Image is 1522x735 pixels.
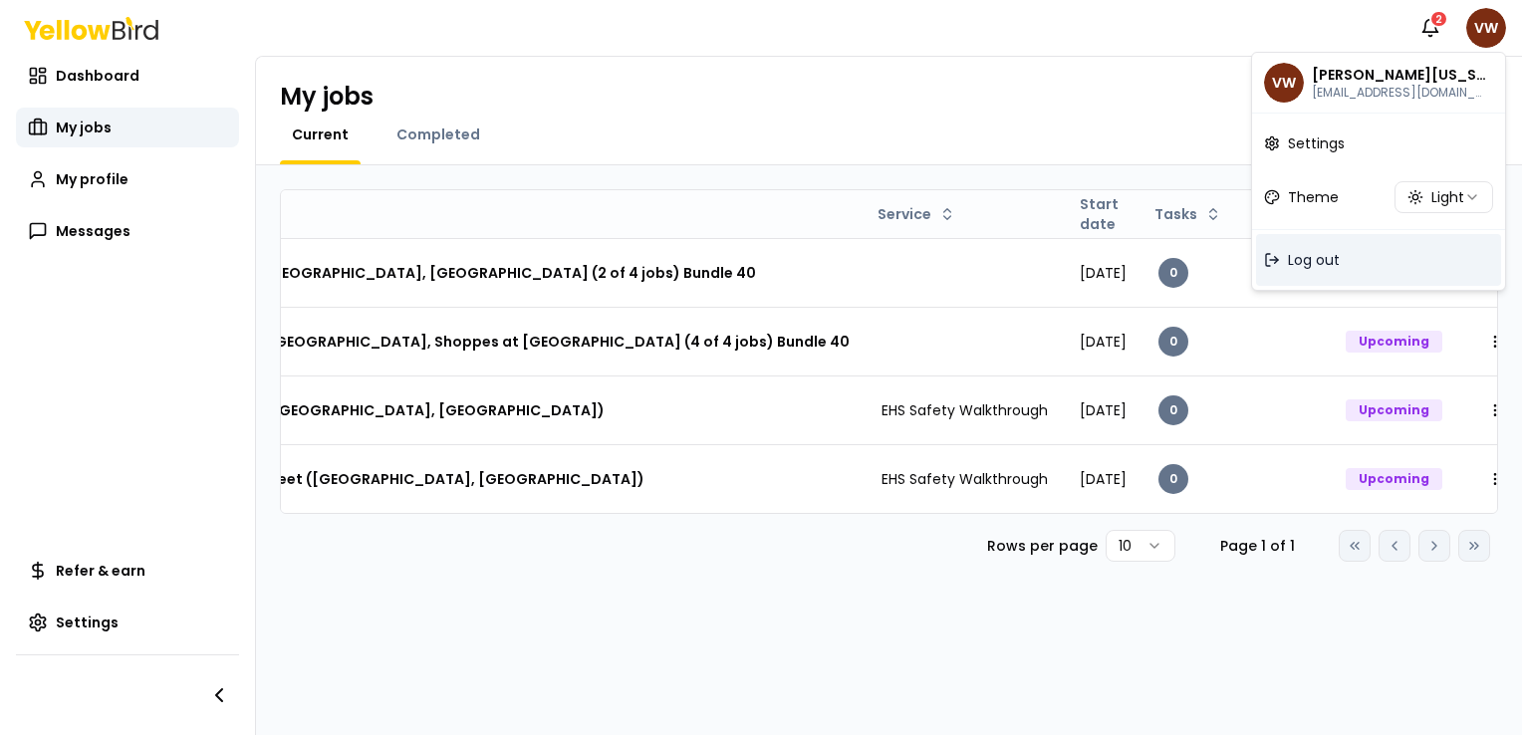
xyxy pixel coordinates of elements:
p: washingtonvance@yahoo.com [1312,85,1487,101]
span: Log out [1288,250,1340,270]
span: Theme [1288,187,1339,207]
span: VW [1264,63,1304,103]
p: Vance Washington [1312,65,1487,85]
span: Settings [1288,133,1345,153]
